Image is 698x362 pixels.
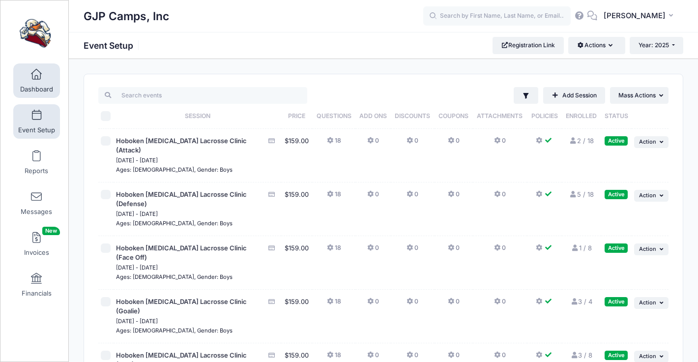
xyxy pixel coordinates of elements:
small: Ages: [DEMOGRAPHIC_DATA], Gender: Boys [116,273,233,280]
button: Action [634,136,669,148]
span: Hoboken [MEDICAL_DATA] Lacrosse Clinic (Attack) [116,137,247,154]
a: Financials [13,268,60,302]
small: Ages: [DEMOGRAPHIC_DATA], Gender: Boys [116,166,233,173]
th: Session [114,104,281,129]
a: Registration Link [493,37,564,54]
button: 18 [327,190,341,204]
button: 0 [448,297,460,311]
span: Mass Actions [618,91,656,99]
span: Action [639,192,656,199]
button: 0 [494,190,506,204]
a: InvoicesNew [13,227,60,261]
a: 3 / 4 [570,298,592,305]
img: GJP Camps, Inc [17,15,54,52]
th: Enrolled [562,104,601,129]
button: 0 [448,243,460,258]
button: 0 [367,136,379,151]
button: 18 [327,297,341,311]
span: Invoices [24,248,49,257]
button: 18 [327,136,341,151]
span: Hoboken [MEDICAL_DATA] Lacrosse Clinic (Defense) [116,190,247,208]
button: [PERSON_NAME] [597,5,683,28]
span: Hoboken [MEDICAL_DATA] Lacrosse Clinic (Face Off) [116,244,247,262]
span: Add Ons [359,112,387,120]
a: 3 / 8 [570,351,592,359]
div: Active [605,297,628,306]
span: Questions [317,112,351,120]
span: Attachments [477,112,523,120]
div: Active [605,136,628,146]
button: Year: 2025 [630,37,683,54]
button: 0 [407,243,418,258]
th: Questions [312,104,355,129]
span: New [42,227,60,235]
span: Action [639,353,656,360]
small: Ages: [DEMOGRAPHIC_DATA], Gender: Boys [116,220,233,227]
th: Price [281,104,312,129]
a: GJP Camps, Inc [0,10,69,57]
span: Discounts [395,112,430,120]
button: 0 [367,190,379,204]
span: Reports [25,167,48,175]
i: Accepting Credit Card Payments [267,245,275,251]
input: Search by First Name, Last Name, or Email... [423,6,571,26]
a: Event Setup [13,104,60,139]
button: 0 [494,297,506,311]
i: Accepting Credit Card Payments [267,299,275,305]
a: Reports [13,145,60,180]
button: Action [634,243,669,255]
span: Coupons [438,112,468,120]
button: 0 [494,243,506,258]
button: 0 [367,297,379,311]
button: 0 [407,190,418,204]
button: 0 [367,243,379,258]
a: Messages [13,186,60,220]
small: Ages: [DEMOGRAPHIC_DATA], Gender: Boys [116,327,233,334]
button: 0 [494,136,506,151]
span: Event Setup [18,126,55,134]
a: 2 / 18 [569,137,594,145]
h1: Event Setup [84,40,142,51]
a: 5 / 18 [569,190,594,198]
i: Accepting Credit Card Payments [267,352,275,359]
span: Year: 2025 [639,41,669,49]
button: 0 [407,136,418,151]
small: [DATE] - [DATE] [116,264,158,271]
button: Action [634,190,669,202]
a: Add Session [543,87,605,104]
span: Action [639,245,656,252]
td: $159.00 [281,129,312,182]
span: Messages [21,208,52,216]
th: Discounts [391,104,435,129]
td: $159.00 [281,182,312,236]
button: 18 [327,243,341,258]
span: Action [639,138,656,145]
div: Active [605,351,628,360]
th: Policies [527,104,561,129]
span: [PERSON_NAME] [604,10,666,21]
span: Policies [531,112,558,120]
button: Mass Actions [610,87,669,104]
small: [DATE] - [DATE] [116,157,158,164]
a: 1 / 8 [571,244,592,252]
i: Accepting Credit Card Payments [267,191,275,198]
th: Add Ons [355,104,390,129]
th: Attachments [473,104,527,129]
button: 0 [448,190,460,204]
td: $159.00 [281,236,312,290]
button: Actions [568,37,625,54]
button: 0 [448,136,460,151]
a: Dashboard [13,63,60,98]
div: Active [605,190,628,199]
i: Accepting Credit Card Payments [267,138,275,144]
input: Search events [98,87,307,104]
span: Hoboken [MEDICAL_DATA] Lacrosse Clinic (Goalie) [116,298,247,315]
td: $159.00 [281,290,312,343]
h1: GJP Camps, Inc [84,5,169,28]
button: 0 [407,297,418,311]
small: [DATE] - [DATE] [116,318,158,325]
small: [DATE] - [DATE] [116,211,158,217]
span: Action [639,299,656,306]
th: Status [601,104,632,129]
div: Active [605,243,628,253]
